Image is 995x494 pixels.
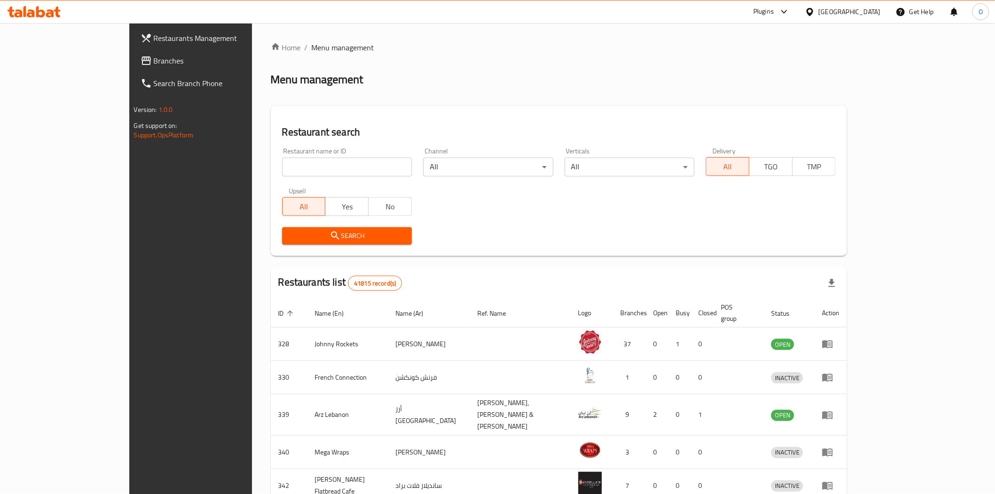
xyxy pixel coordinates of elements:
td: Johnny Rockets [308,327,388,361]
td: 1 [613,361,646,394]
div: [GEOGRAPHIC_DATA] [819,7,881,17]
img: Arz Lebanon [578,401,602,425]
td: 37 [613,327,646,361]
h2: Menu management [271,72,363,87]
div: Menu [822,338,839,350]
span: INACTIVE [771,447,803,458]
td: [PERSON_NAME] [388,436,470,469]
h2: Restaurant search [282,125,836,139]
a: Restaurants Management [133,27,295,49]
td: Arz Lebanon [308,394,388,436]
a: Branches [133,49,295,72]
td: 0 [669,436,691,469]
span: Yes [329,200,365,214]
div: Menu [822,446,839,458]
a: Search Branch Phone [133,72,295,95]
label: Delivery [712,148,736,154]
span: No [372,200,408,214]
th: Busy [669,299,691,327]
button: Yes [325,197,369,216]
td: 0 [691,361,714,394]
img: Mega Wraps [578,438,602,462]
span: INACTIVE [771,373,803,383]
button: All [282,197,326,216]
div: Total records count [348,276,402,291]
div: Menu [822,409,839,421]
img: Johnny Rockets [578,330,602,354]
td: فرنش كونكشن [388,361,470,394]
span: INACTIVE [771,480,803,491]
span: Branches [154,55,288,66]
div: OPEN [771,410,794,421]
span: OPEN [771,410,794,421]
td: [PERSON_NAME] [388,327,470,361]
li: / [305,42,308,53]
div: All [565,158,695,176]
td: 1 [691,394,714,436]
span: Name (En) [315,308,356,319]
td: 0 [646,327,669,361]
button: TMP [792,157,836,176]
td: French Connection [308,361,388,394]
h2: Restaurants list [278,275,403,291]
span: OPEN [771,339,794,350]
button: All [706,157,750,176]
th: Action [814,299,847,327]
span: All [286,200,322,214]
span: Search Branch Phone [154,78,288,89]
th: Open [646,299,669,327]
span: 41815 record(s) [348,279,402,288]
button: No [368,197,412,216]
th: Logo [571,299,613,327]
td: [PERSON_NAME],[PERSON_NAME] & [PERSON_NAME] [470,394,571,436]
td: أرز [GEOGRAPHIC_DATA] [388,394,470,436]
div: Menu [822,480,839,491]
td: Mega Wraps [308,436,388,469]
a: Support.OpsPlatform [134,129,194,141]
span: Search [290,230,404,242]
td: 0 [669,394,691,436]
td: 0 [646,361,669,394]
button: TGO [749,157,793,176]
span: All [710,160,746,174]
button: Search [282,227,412,245]
img: French Connection [578,364,602,387]
td: 3 [613,436,646,469]
span: O [979,7,983,17]
td: 0 [646,436,669,469]
input: Search for restaurant name or ID.. [282,158,412,176]
span: POS group [721,302,753,324]
span: Get support on: [134,120,177,132]
td: 0 [691,327,714,361]
span: Status [771,308,802,319]
td: 2 [646,394,669,436]
div: Plugins [753,6,774,17]
label: Upsell [289,188,306,194]
span: ID [278,308,296,319]
span: Name (Ar) [395,308,435,319]
td: 1 [669,327,691,361]
nav: breadcrumb [271,42,847,53]
span: Version: [134,104,157,116]
td: 0 [691,436,714,469]
span: 1.0.0 [158,104,173,116]
div: All [423,158,553,176]
span: TGO [753,160,789,174]
span: TMP [797,160,832,174]
th: Closed [691,299,714,327]
span: Menu management [312,42,374,53]
div: Menu [822,372,839,383]
td: 9 [613,394,646,436]
span: Ref. Name [477,308,518,319]
div: Export file [821,272,843,295]
div: INACTIVE [771,372,803,383]
th: Branches [613,299,646,327]
td: 0 [669,361,691,394]
span: Restaurants Management [154,32,288,44]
